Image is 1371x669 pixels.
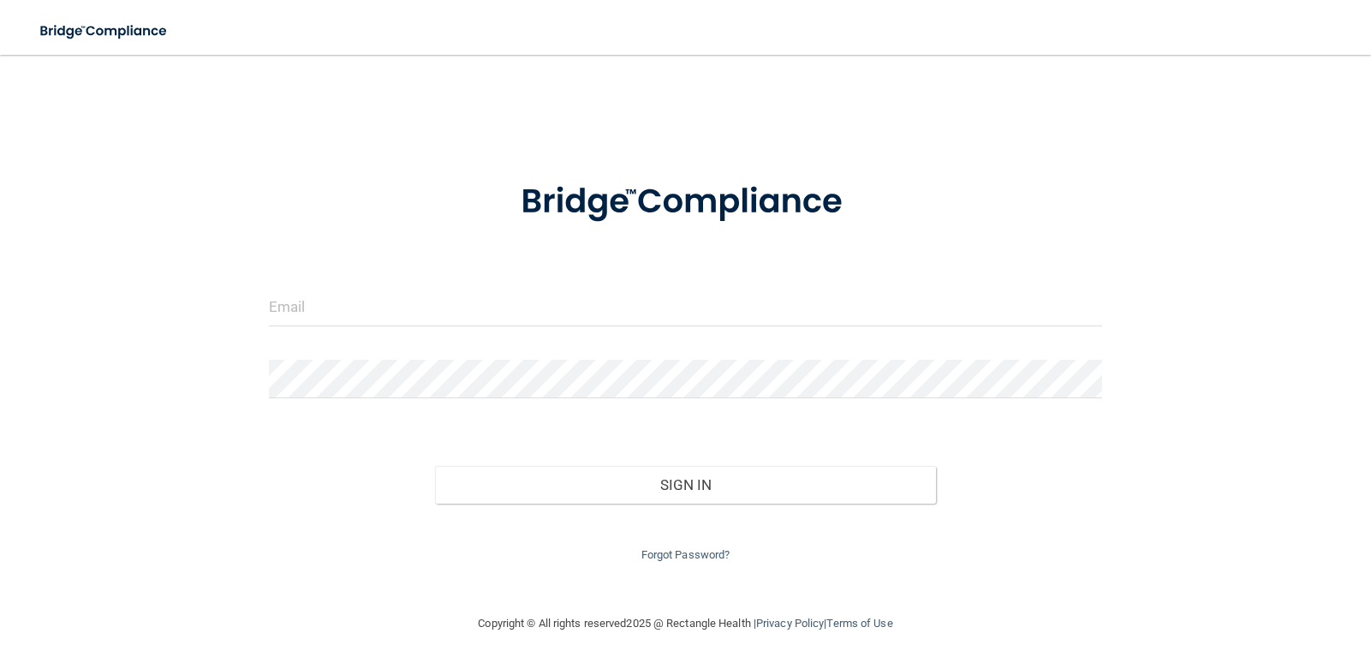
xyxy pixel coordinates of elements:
input: Email [269,288,1102,326]
div: Copyright © All rights reserved 2025 @ Rectangle Health | | [373,596,998,651]
button: Sign In [435,466,935,504]
a: Privacy Policy [756,617,824,630]
a: Forgot Password? [641,548,730,561]
a: Terms of Use [826,617,892,630]
img: bridge_compliance_login_screen.278c3ca4.svg [486,158,885,247]
img: bridge_compliance_login_screen.278c3ca4.svg [26,14,183,49]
